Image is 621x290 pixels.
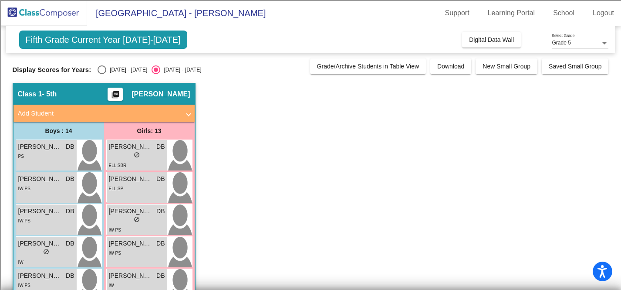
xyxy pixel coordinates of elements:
[110,90,121,102] mat-icon: picture_as_pdf
[43,249,49,255] span: do_not_disturb_alt
[310,58,426,74] button: Grade/Archive Students in Table View
[430,58,471,74] button: Download
[108,88,123,101] button: Print Students Details
[3,11,618,19] div: Sort New > Old
[476,58,537,74] button: New Small Group
[109,228,121,232] span: IW PS
[3,193,618,201] div: SAVE AND GO HOME
[109,174,152,184] span: [PERSON_NAME]
[3,264,618,272] div: WEBSITE
[3,177,618,185] div: ???
[19,31,187,49] span: Fifth Grade Current Year [DATE]-[DATE]
[104,122,195,140] div: Girls: 13
[3,256,618,264] div: BOOK
[18,174,62,184] span: [PERSON_NAME]
[18,260,24,265] span: IW
[13,66,91,74] span: Display Scores for Years:
[3,19,618,27] div: Move To ...
[13,105,195,122] mat-expansion-panel-header: Add Student
[18,186,30,191] span: IW PS
[109,142,152,151] span: [PERSON_NAME]
[156,271,165,280] span: DB
[18,142,62,151] span: [PERSON_NAME]
[109,186,124,191] span: ELL SP
[483,63,530,70] span: New Small Group
[18,207,62,216] span: [PERSON_NAME]
[18,90,42,99] span: Class 1
[66,142,74,151] span: DB
[3,185,618,193] div: This outline has no content. Would you like to delete it?
[13,122,104,140] div: Boys : 14
[3,240,618,248] div: New source
[109,251,121,256] span: IW PS
[3,153,618,160] div: TODO: put dlg title
[3,98,618,106] div: Add Outline Template
[18,109,180,119] mat-panel-title: Add Student
[156,207,165,216] span: DB
[3,201,618,209] div: DELETE
[3,170,618,177] div: CANCEL
[3,225,618,232] div: CANCEL
[3,3,618,11] div: Sort A > Z
[66,174,74,184] span: DB
[109,163,127,168] span: ELL SBR
[3,121,618,129] div: Magazine
[109,283,114,288] span: IW
[469,36,514,43] span: Digital Data Wall
[3,27,618,35] div: Delete
[317,63,419,70] span: Grade/Archive Students in Table View
[18,154,24,159] span: PS
[437,63,464,70] span: Download
[542,58,608,74] button: Saved Small Group
[156,239,165,248] span: DB
[3,217,618,225] div: Home
[3,74,618,82] div: Rename Outline
[462,32,521,48] button: Digital Data Wall
[18,271,62,280] span: [PERSON_NAME]
[3,35,618,43] div: Options
[3,82,618,90] div: Download
[3,209,618,217] div: Move to ...
[160,66,201,74] div: [DATE] - [DATE]
[134,216,140,222] span: do_not_disturb_alt
[3,58,618,66] div: Move To ...
[42,90,57,99] span: - 5th
[134,152,140,158] span: do_not_disturb_alt
[109,239,152,248] span: [PERSON_NAME]
[3,272,618,280] div: JOURNAL
[552,40,570,46] span: Grade 5
[549,63,601,70] span: Saved Small Group
[3,51,618,58] div: Rename
[66,271,74,280] span: DB
[3,145,618,153] div: Visual Art
[3,280,618,287] div: MORE
[3,137,618,145] div: Television/Radio
[156,174,165,184] span: DB
[18,218,30,223] span: IW PS
[66,207,74,216] span: DB
[106,66,147,74] div: [DATE] - [DATE]
[18,283,30,288] span: IW PS
[66,239,74,248] span: DB
[98,65,201,74] mat-radio-group: Select an option
[109,271,152,280] span: [PERSON_NAME]
[3,232,618,240] div: MOVE
[109,207,152,216] span: [PERSON_NAME]
[3,129,618,137] div: Newspaper
[132,90,190,99] span: [PERSON_NAME]
[18,239,62,248] span: [PERSON_NAME]
[3,248,618,256] div: SAVE
[3,106,618,113] div: Search for Source
[3,66,618,74] div: Delete
[3,113,618,121] div: Journal
[3,43,618,51] div: Sign out
[156,142,165,151] span: DB
[3,90,618,98] div: Print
